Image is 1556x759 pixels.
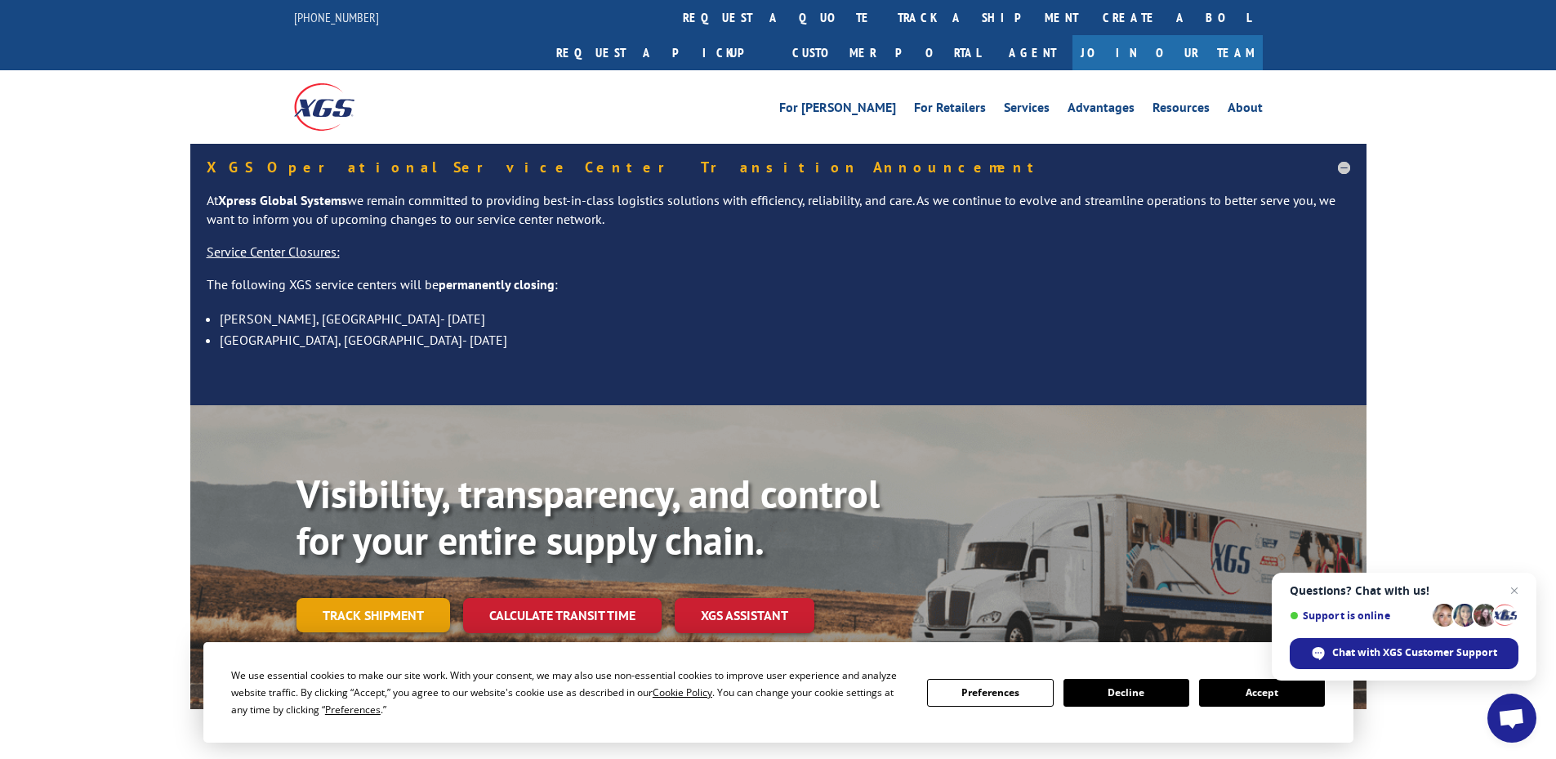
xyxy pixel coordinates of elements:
button: Decline [1063,679,1189,707]
a: Calculate transit time [463,598,662,633]
span: Support is online [1290,609,1427,622]
strong: Xpress Global Systems [218,192,347,208]
strong: permanently closing [439,276,555,292]
p: At we remain committed to providing best-in-class logistics solutions with efficiency, reliabilit... [207,191,1350,243]
u: Service Center Closures: [207,243,340,260]
a: Customer Portal [780,35,992,70]
span: Chat with XGS Customer Support [1332,645,1497,660]
p: The following XGS service centers will be : [207,275,1350,308]
span: Preferences [325,703,381,717]
div: Cookie Consent Prompt [203,642,1353,743]
a: Open chat [1487,694,1536,743]
a: XGS ASSISTANT [675,598,814,633]
a: Track shipment [296,598,450,632]
li: [GEOGRAPHIC_DATA], [GEOGRAPHIC_DATA]- [DATE] [220,329,1350,350]
a: Request a pickup [544,35,780,70]
a: About [1228,101,1263,119]
button: Accept [1199,679,1325,707]
div: We use essential cookies to make our site work. With your consent, we may also use non-essential ... [231,667,907,718]
a: Services [1004,101,1050,119]
a: Agent [992,35,1072,70]
span: Questions? Chat with us! [1290,584,1518,597]
a: Join Our Team [1072,35,1263,70]
a: Advantages [1068,101,1135,119]
a: Resources [1153,101,1210,119]
a: [PHONE_NUMBER] [294,9,379,25]
h5: XGS Operational Service Center Transition Announcement [207,160,1350,175]
span: Cookie Policy [653,685,712,699]
a: For Retailers [914,101,986,119]
span: Chat with XGS Customer Support [1290,638,1518,669]
button: Preferences [927,679,1053,707]
li: [PERSON_NAME], [GEOGRAPHIC_DATA]- [DATE] [220,308,1350,329]
a: For [PERSON_NAME] [779,101,896,119]
b: Visibility, transparency, and control for your entire supply chain. [296,468,880,566]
